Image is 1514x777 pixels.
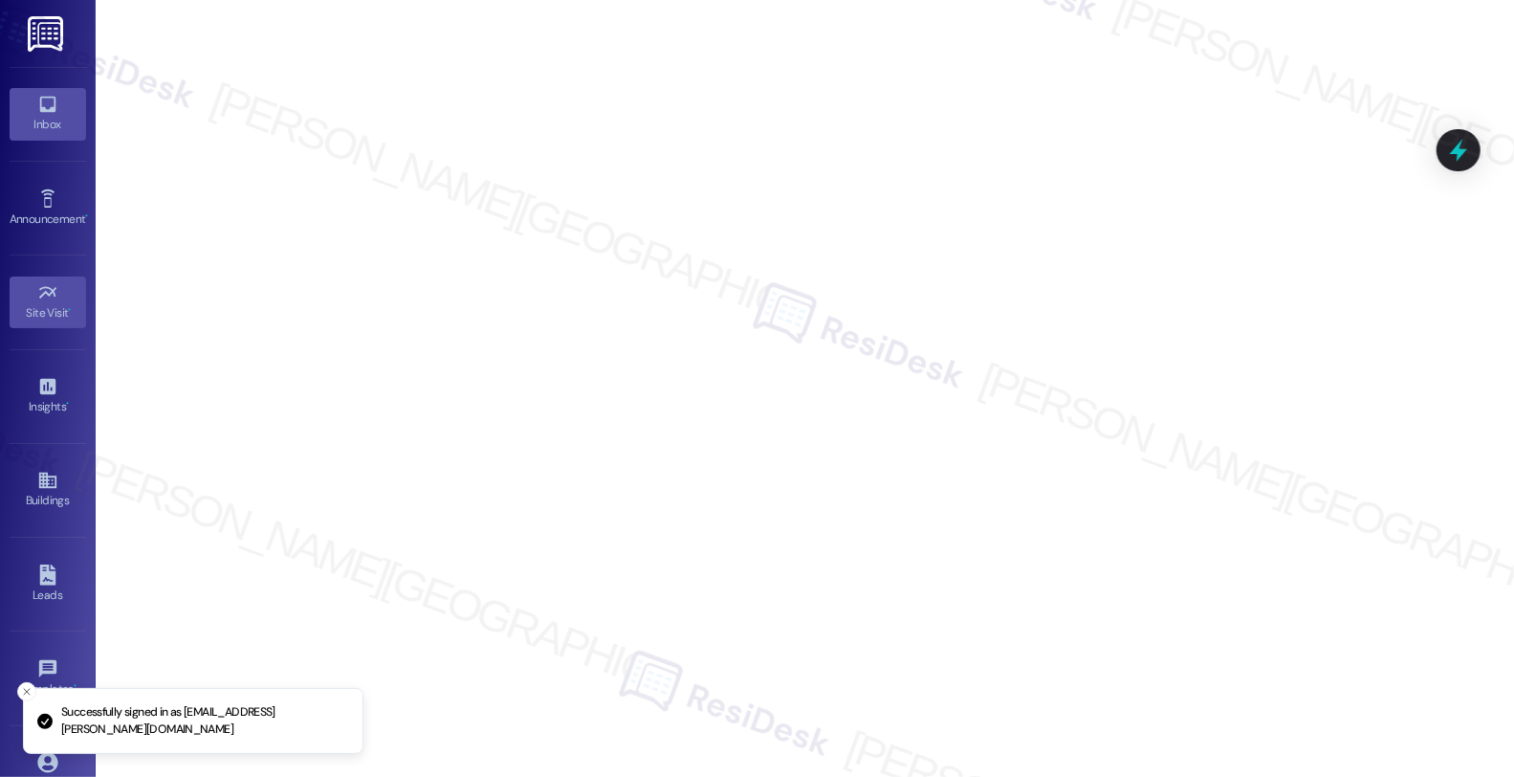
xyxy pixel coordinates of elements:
a: Leads [10,559,86,610]
img: ResiDesk Logo [28,16,67,52]
span: • [85,210,88,223]
span: • [69,303,72,317]
button: Close toast [17,682,36,701]
span: • [66,397,69,411]
a: Insights • [10,370,86,422]
p: Successfully signed in as [EMAIL_ADDRESS][PERSON_NAME][DOMAIN_NAME] [61,704,347,738]
a: Templates • [10,653,86,704]
a: Site Visit • [10,277,86,328]
a: Inbox [10,88,86,140]
a: Buildings [10,464,86,516]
